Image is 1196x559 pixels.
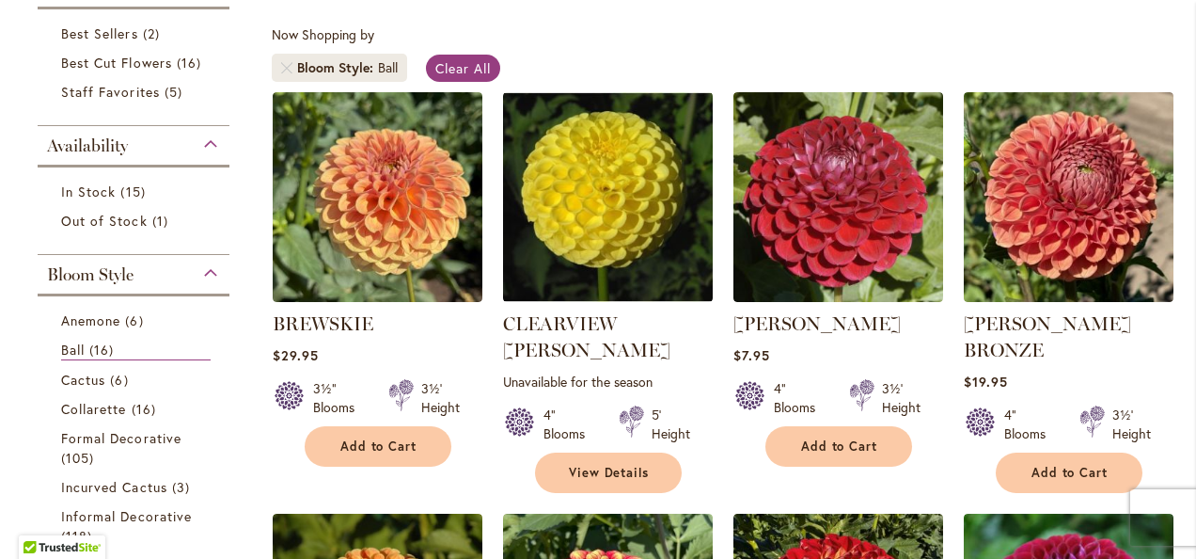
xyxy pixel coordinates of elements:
a: Out of Stock 1 [61,211,211,231]
a: Staff Favorites [61,82,211,102]
a: CORNEL [733,288,943,306]
span: 15 [120,182,149,201]
div: 3½' Height [421,379,460,417]
span: Availability [47,136,128,156]
span: Ball [61,341,85,359]
span: Best Cut Flowers [61,54,172,72]
span: Staff Favorites [61,83,160,101]
span: 5 [165,82,187,102]
a: BREWSKIE [273,288,482,306]
span: Add to Cart [340,439,417,455]
span: Anemone [61,311,120,329]
p: Unavailable for the season [503,373,713,391]
div: 5' Height [652,406,690,443]
a: Remove Bloom Style Ball [281,62,292,73]
span: Informal Decorative [61,507,192,525]
div: 4" Blooms [774,379,826,417]
span: Collarette [61,400,127,418]
img: CORNEL [733,92,943,302]
span: 16 [89,340,118,359]
span: Out of Stock [61,212,148,230]
a: [PERSON_NAME] [733,312,901,335]
a: BREWSKIE [273,312,373,335]
span: Cactus [61,371,105,389]
a: CLEARVIEW DANIEL [503,288,713,306]
span: Formal Decorative [61,429,181,447]
a: Cactus 6 [61,370,211,390]
a: Best Cut Flowers [61,53,211,72]
span: Now Shopping by [272,25,374,43]
span: $29.95 [273,346,319,364]
span: 118 [61,526,97,546]
span: Bloom Style [47,264,134,285]
span: Bloom Style [297,58,378,77]
span: 16 [177,53,206,72]
a: [PERSON_NAME] BRONZE [964,312,1131,361]
iframe: Launch Accessibility Center [14,492,67,545]
span: Add to Cart [1031,465,1109,481]
span: Incurved Cactus [61,478,167,496]
a: Collarette 16 [61,399,211,419]
span: In Stock [61,183,116,200]
span: Best Sellers [61,24,138,42]
span: 105 [61,448,99,468]
a: Best Sellers [61,24,211,43]
a: Clear All [426,55,500,82]
a: Informal Decorative 118 [61,506,211,546]
div: 3½" Blooms [313,379,366,417]
div: 4" Blooms [1004,406,1057,443]
img: BREWSKIE [273,92,482,302]
div: Ball [378,58,398,77]
a: CORNEL BRONZE [964,288,1173,306]
span: 3 [172,477,195,497]
button: Add to Cart [305,426,451,467]
a: CLEARVIEW [PERSON_NAME] [503,312,670,361]
span: 16 [132,399,161,419]
a: Incurved Cactus 3 [61,477,211,497]
button: Add to Cart [996,453,1142,493]
span: 6 [110,370,133,390]
a: Ball 16 [61,340,211,360]
div: 4" Blooms [543,406,596,443]
img: CLEARVIEW DANIEL [503,92,713,302]
button: Add to Cart [765,426,912,467]
span: 1 [152,211,173,231]
span: $19.95 [964,373,1008,391]
a: Anemone 6 [61,311,211,330]
div: 3½' Height [1112,406,1151,443]
div: 3½' Height [882,379,921,417]
span: $7.95 [733,346,770,364]
a: In Stock 15 [61,182,211,201]
span: 6 [125,311,148,330]
span: 2 [143,24,165,43]
span: Add to Cart [801,439,878,455]
span: Clear All [435,59,491,77]
a: Formal Decorative 105 [61,428,211,468]
span: View Details [569,465,650,481]
a: View Details [535,453,682,493]
img: CORNEL BRONZE [964,92,1173,302]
